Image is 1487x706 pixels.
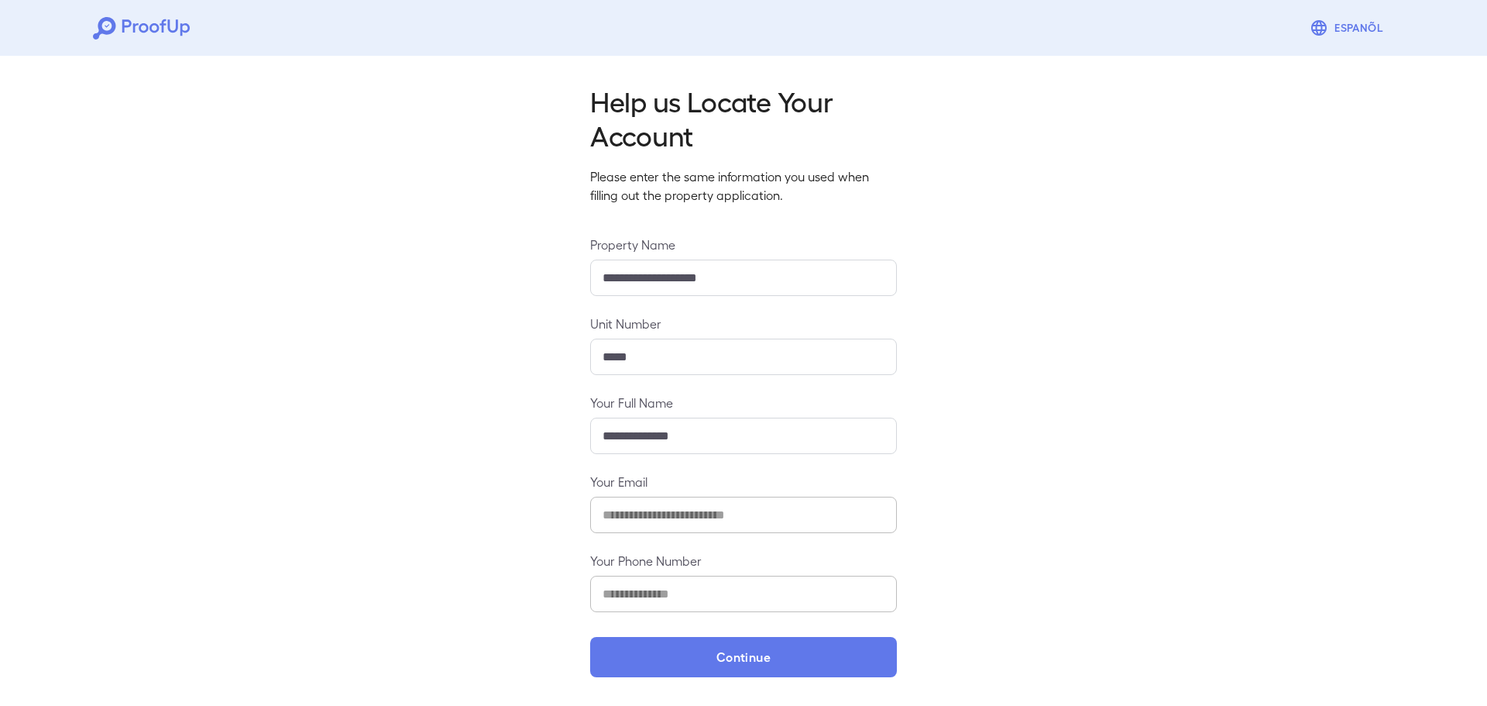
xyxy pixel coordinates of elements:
label: Your Phone Number [590,552,897,570]
label: Unit Number [590,315,897,332]
p: Please enter the same information you used when filling out the property application. [590,167,897,205]
button: Continue [590,637,897,677]
label: Property Name [590,236,897,253]
label: Your Full Name [590,394,897,412]
button: Espanõl [1303,12,1394,43]
h2: Help us Locate Your Account [590,84,897,152]
label: Your Email [590,473,897,491]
